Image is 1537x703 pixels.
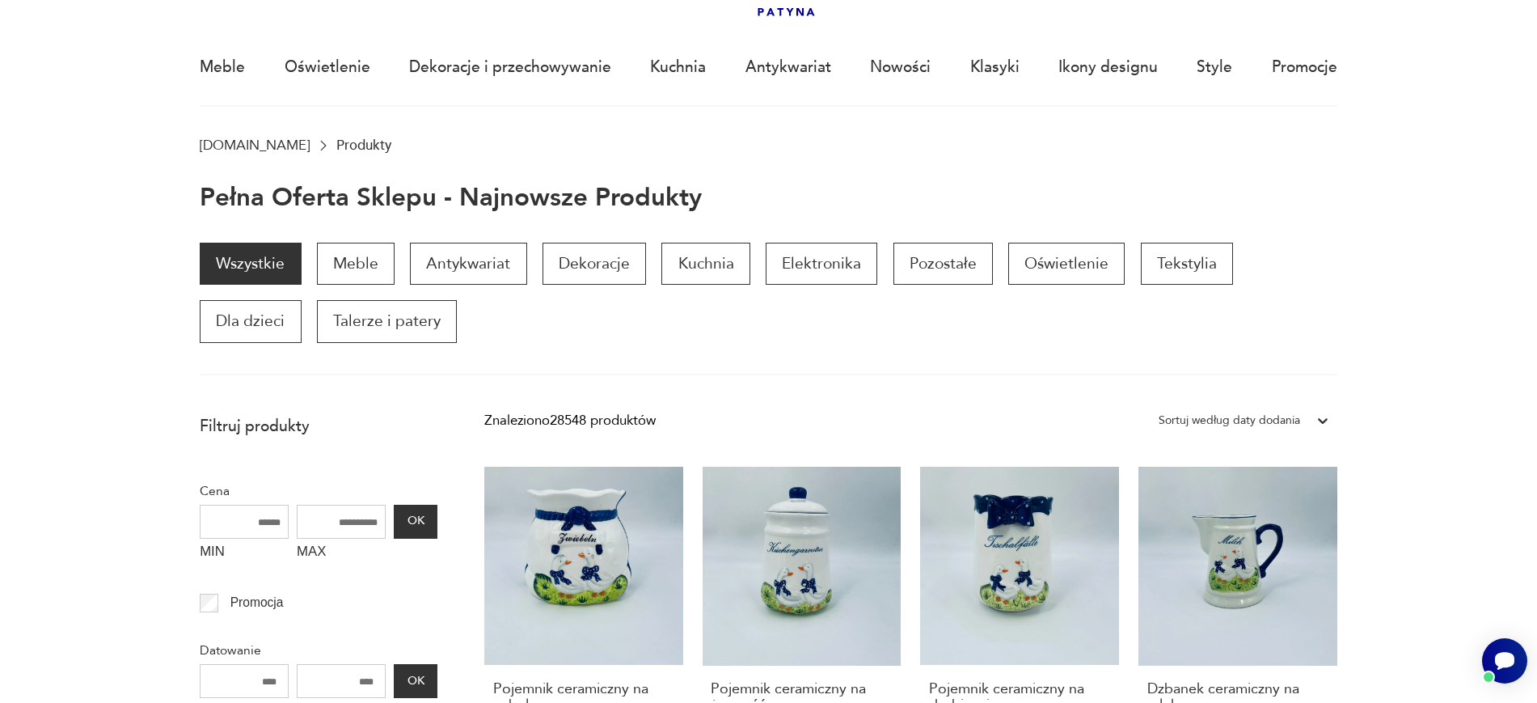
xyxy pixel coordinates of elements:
a: Ikony designu [1058,30,1158,104]
label: MIN [200,539,289,570]
a: Tekstylia [1141,243,1233,285]
a: Kuchnia [661,243,749,285]
div: Znaleziono 28548 produktów [484,410,656,431]
p: Produkty [336,138,391,153]
div: Sortuj według daty dodania [1159,410,1300,431]
a: Klasyki [970,30,1020,104]
a: Oświetlenie [1008,243,1125,285]
a: Promocje [1272,30,1337,104]
a: Meble [200,30,245,104]
button: OK [394,664,437,698]
a: Wszystkie [200,243,301,285]
a: Talerze i patery [317,300,457,342]
a: Dla dzieci [200,300,301,342]
a: Antykwariat [745,30,831,104]
p: Filtruj produkty [200,416,437,437]
h1: Pełna oferta sklepu - najnowsze produkty [200,184,702,212]
p: Datowanie [200,640,437,661]
a: Elektronika [766,243,877,285]
a: Oświetlenie [285,30,370,104]
a: Meble [317,243,395,285]
a: [DOMAIN_NAME] [200,138,310,153]
iframe: Smartsupp widget button [1482,638,1527,684]
a: Nowości [870,30,931,104]
a: Antykwariat [410,243,526,285]
p: Cena [200,481,437,502]
button: OK [394,505,437,539]
a: Dekoracje [543,243,646,285]
a: Style [1197,30,1232,104]
a: Dekoracje i przechowywanie [409,30,611,104]
a: Kuchnia [650,30,706,104]
label: MAX [297,539,386,570]
a: Pozostałe [893,243,993,285]
p: Promocja [230,592,284,613]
